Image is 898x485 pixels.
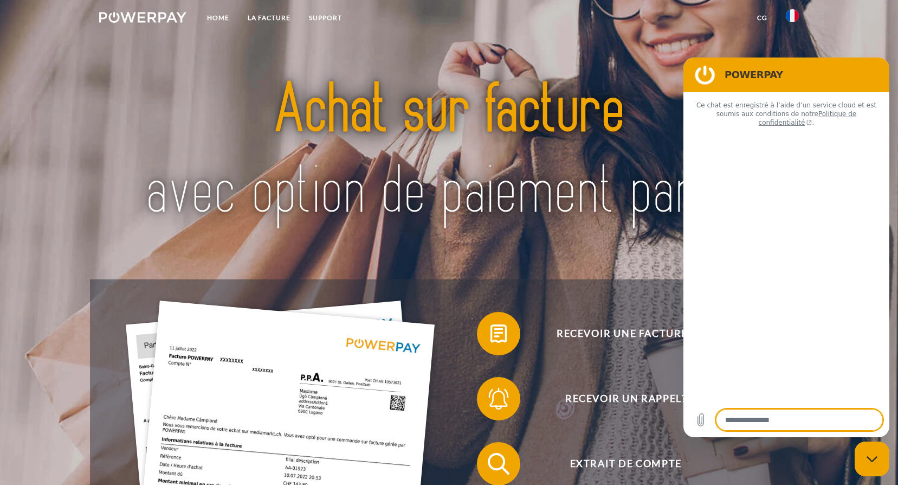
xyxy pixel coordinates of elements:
img: qb_bell.svg [485,385,512,412]
img: fr [786,9,799,22]
a: LA FACTURE [238,8,300,28]
iframe: Fenêtre de messagerie [683,58,889,437]
span: Recevoir une facture ? [493,312,758,355]
a: Support [300,8,351,28]
img: qb_bill.svg [485,320,512,347]
img: logo-powerpay-white.svg [99,12,186,23]
img: qb_search.svg [485,450,512,477]
a: CG [748,8,777,28]
a: Home [198,8,238,28]
span: Recevoir un rappel? [493,377,758,420]
button: Recevoir un rappel? [477,377,759,420]
img: title-powerpay_fr.svg [133,48,764,254]
button: Recevoir une facture ? [477,312,759,355]
iframe: Bouton de lancement de la fenêtre de messagerie [855,442,889,476]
